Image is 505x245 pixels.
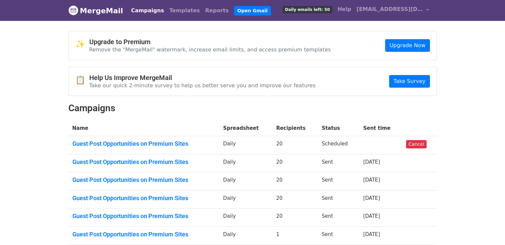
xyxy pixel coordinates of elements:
span: ✨ [75,40,89,49]
a: Help [335,3,354,16]
a: Guest Post Opportunities on Premium Sites [72,158,215,166]
th: Name [68,121,219,136]
td: Daily [219,172,272,191]
td: Daily [219,154,272,172]
a: MergeMail [68,4,123,18]
a: Upgrade Now [385,39,430,52]
p: Take our quick 2-minute survey to help us better serve you and improve our features [89,82,316,89]
td: 20 [272,190,318,208]
a: Campaigns [128,4,167,17]
td: 20 [272,172,318,191]
td: Sent [318,154,359,172]
td: 20 [272,136,318,154]
h4: Help Us Improve MergeMail [89,74,316,82]
th: Recipients [272,121,318,136]
span: Daily emails left: 50 [283,6,332,13]
a: Guest Post Opportunities on Premium Sites [72,231,215,238]
td: 20 [272,154,318,172]
a: Take Survey [389,75,430,88]
td: Scheduled [318,136,359,154]
a: Guest Post Opportunities on Premium Sites [72,212,215,220]
a: Guest Post Opportunities on Premium Sites [72,195,215,202]
td: 1 [272,227,318,245]
a: [DATE] [363,195,380,201]
td: Daily [219,227,272,245]
td: Daily [219,208,272,227]
a: Reports [203,4,231,17]
a: [DATE] [363,231,380,237]
h4: Upgrade to Premium [89,38,331,46]
td: 20 [272,208,318,227]
h2: Campaigns [68,103,437,114]
a: [DATE] [363,213,380,219]
a: [DATE] [363,159,380,165]
td: Sent [318,190,359,208]
a: Daily emails left: 50 [280,3,335,16]
a: Templates [167,4,203,17]
td: Daily [219,136,272,154]
td: Daily [219,190,272,208]
a: [DATE] [363,177,380,183]
a: Cancel [406,140,426,148]
td: Sent [318,208,359,227]
th: Status [318,121,359,136]
th: Spreadsheet [219,121,272,136]
img: MergeMail logo [68,5,78,15]
a: Guest Post Opportunities on Premium Sites [72,176,215,184]
th: Sent time [359,121,402,136]
a: Guest Post Opportunities on Premium Sites [72,140,215,147]
span: [EMAIL_ADDRESS][DOMAIN_NAME] [357,5,423,13]
td: Sent [318,227,359,245]
span: 📋 [75,75,89,85]
a: [EMAIL_ADDRESS][DOMAIN_NAME] [354,3,432,18]
td: Sent [318,172,359,191]
a: Open Gmail [234,6,271,16]
p: Remove the "MergeMail" watermark, increase email limits, and access premium templates [89,46,331,53]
